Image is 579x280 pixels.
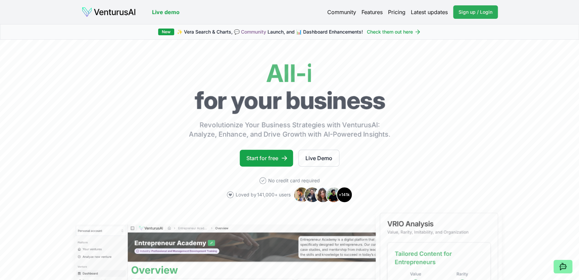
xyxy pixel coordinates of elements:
span: Sign up / Login [459,9,492,15]
a: Sign up / Login [453,5,498,19]
a: Live Demo [298,150,339,167]
a: Live demo [152,8,180,16]
div: New [158,29,174,35]
a: Latest updates [411,8,448,16]
a: Community [241,29,266,35]
a: Pricing [388,8,405,16]
a: Community [327,8,356,16]
span: ✨ Vera Search & Charts, 💬 Launch, and 📊 Dashboard Enhancements! [177,29,363,35]
img: logo [82,7,136,17]
img: Avatar 4 [326,187,342,203]
a: Start for free [240,150,293,167]
a: Check them out here [367,29,421,35]
img: Avatar 3 [315,187,331,203]
a: Features [361,8,383,16]
img: Avatar 2 [304,187,320,203]
img: Avatar 1 [293,187,309,203]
